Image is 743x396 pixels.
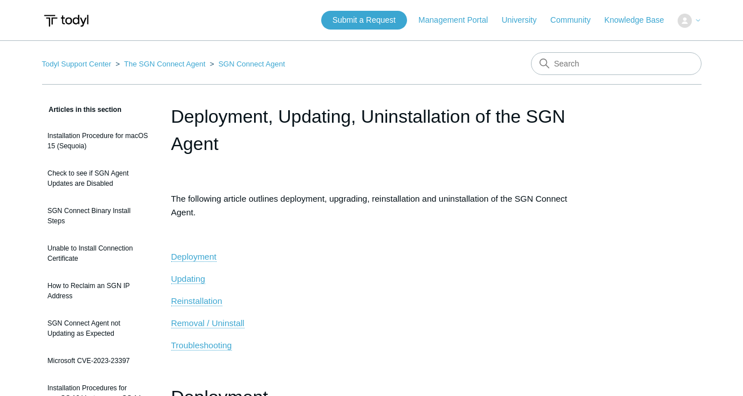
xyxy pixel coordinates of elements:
a: Unable to Install Connection Certificate [42,237,154,269]
a: The SGN Connect Agent [124,60,205,68]
a: Troubleshooting [171,340,232,351]
a: University [501,14,547,26]
li: The SGN Connect Agent [113,60,207,68]
a: Submit a Request [321,11,407,30]
a: How to Reclaim an SGN IP Address [42,275,154,307]
a: Updating [171,274,205,284]
img: Todyl Support Center Help Center home page [42,10,90,31]
h1: Deployment, Updating, Uninstallation of the SGN Agent [171,103,572,157]
span: Articles in this section [42,106,122,114]
span: Removal / Uninstall [171,318,244,328]
input: Search [531,52,702,75]
a: Check to see if SGN Agent Updates are Disabled [42,162,154,194]
span: Deployment [171,252,217,261]
a: Todyl Support Center [42,60,111,68]
a: Community [550,14,602,26]
a: SGN Connect Binary Install Steps [42,200,154,232]
a: Reinstallation [171,296,222,306]
a: Installation Procedure for macOS 15 (Sequoia) [42,125,154,157]
a: Knowledge Base [604,14,675,26]
a: Microsoft CVE-2023-23397 [42,350,154,372]
a: Management Portal [418,14,499,26]
span: Troubleshooting [171,340,232,350]
li: Todyl Support Center [42,60,114,68]
a: Deployment [171,252,217,262]
span: The following article outlines deployment, upgrading, reinstallation and uninstallation of the SG... [171,194,567,217]
a: SGN Connect Agent not Updating as Expected [42,312,154,344]
a: Removal / Uninstall [171,318,244,328]
li: SGN Connect Agent [207,60,285,68]
a: SGN Connect Agent [218,60,285,68]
